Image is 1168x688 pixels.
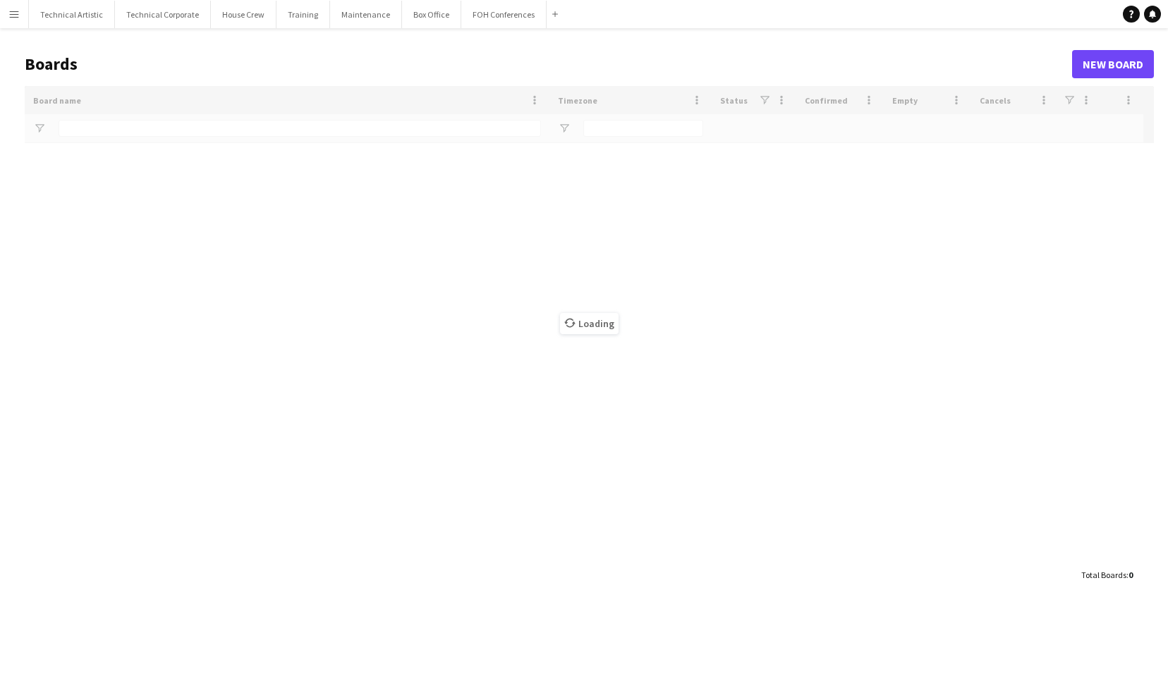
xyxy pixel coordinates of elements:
button: Technical Corporate [115,1,211,28]
button: Technical Artistic [29,1,115,28]
button: Maintenance [330,1,402,28]
span: Loading [560,313,619,334]
button: House Crew [211,1,276,28]
div: : [1081,561,1133,589]
span: Total Boards [1081,570,1126,580]
h1: Boards [25,54,1072,75]
button: FOH Conferences [461,1,547,28]
button: Training [276,1,330,28]
a: New Board [1072,50,1154,78]
button: Box Office [402,1,461,28]
span: 0 [1129,570,1133,580]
